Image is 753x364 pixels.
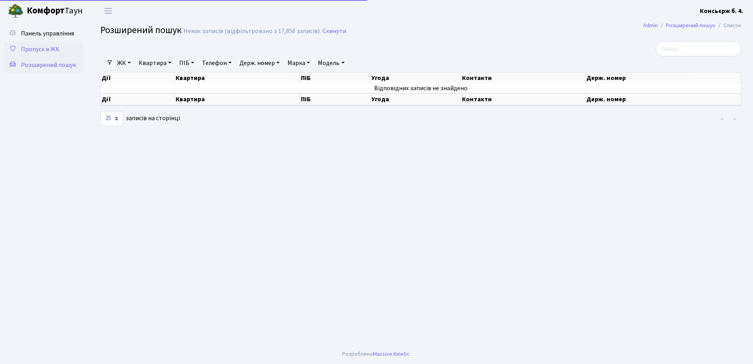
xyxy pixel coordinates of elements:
[715,21,741,30] li: Список
[101,84,741,93] td: Відповідних записів не знайдено
[175,93,300,105] th: Квартира
[631,17,753,34] nav: breadcrumb
[175,72,300,84] th: Квартира
[373,350,410,358] a: Massive Kinetic
[4,26,83,41] a: Панель управління
[98,4,118,17] button: Переключити навігацію
[315,56,347,70] a: Модель
[656,41,741,56] input: Пошук...
[100,111,180,126] label: записів на сторінці
[371,93,461,105] th: Угода
[21,45,59,54] span: Пропуск в ЖК
[4,41,83,57] a: Пропуск в ЖК
[643,21,658,30] a: Admin
[114,56,134,70] a: ЖК
[700,7,744,15] b: Консьєрж б. 4.
[342,350,411,358] div: Розроблено .
[323,28,346,35] a: Скинути
[27,4,65,17] b: Комфорт
[700,6,744,16] a: Консьєрж б. 4.
[199,56,235,70] a: Телефон
[300,93,371,105] th: ПІБ
[100,23,182,37] span: Розширений пошук
[284,56,313,70] a: Марка
[176,56,197,70] a: ПІБ
[586,72,741,84] th: Держ. номер
[8,3,24,19] img: logo.png
[27,4,83,18] span: Таун
[21,29,74,38] span: Панель управління
[300,72,371,84] th: ПІБ
[101,93,175,105] th: Дії
[461,93,586,105] th: Контакти
[666,21,715,30] a: Розширений пошук
[4,57,83,73] a: Розширений пошук
[371,72,461,84] th: Угода
[461,72,586,84] th: Контакти
[21,61,76,69] span: Розширений пошук
[184,28,321,35] div: Немає записів (відфільтровано з 17,856 записів).
[135,56,174,70] a: Квартира
[586,93,741,105] th: Держ. номер
[101,72,175,84] th: Дії
[236,56,283,70] a: Держ. номер
[100,111,123,126] select: записів на сторінці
